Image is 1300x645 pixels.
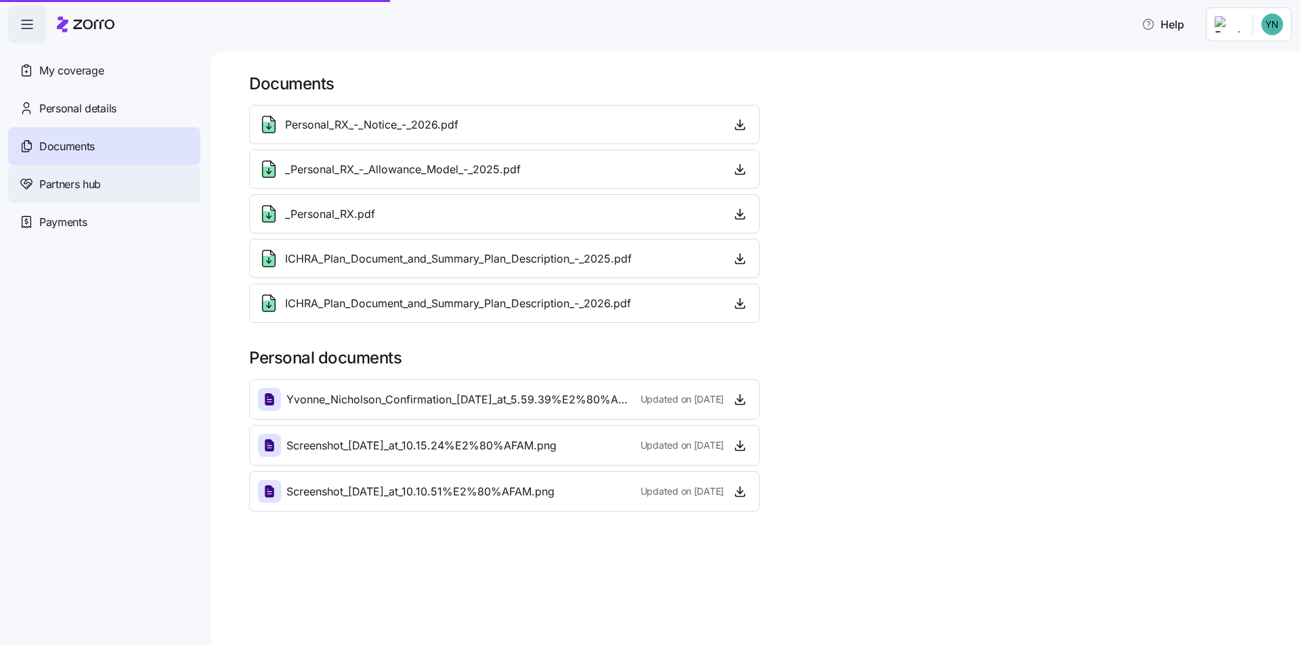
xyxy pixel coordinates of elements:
[8,127,200,165] a: Documents
[249,73,1281,94] h1: Documents
[1131,11,1195,38] button: Help
[1215,16,1242,32] img: Employer logo
[8,89,200,127] a: Personal details
[641,439,724,452] span: Updated on [DATE]
[286,483,555,500] span: Screenshot_[DATE]_at_10.10.51%E2%80%AFAM.png
[39,138,95,155] span: Documents
[641,485,724,498] span: Updated on [DATE]
[8,51,200,89] a: My coverage
[8,165,200,203] a: Partners hub
[249,347,1281,368] h1: Personal documents
[39,214,87,231] span: Payments
[285,161,521,178] span: _Personal_RX_-_Allowance_Model_-_2025.pdf
[39,62,104,79] span: My coverage
[286,437,557,454] span: Screenshot_[DATE]_at_10.15.24%E2%80%AFAM.png
[641,393,724,406] span: Updated on [DATE]
[1142,16,1184,32] span: Help
[1261,14,1283,35] img: 321c9fc16ec5069faeedc6b09d75f8cf
[285,206,375,223] span: _Personal_RX.pdf
[39,176,101,193] span: Partners hub
[285,116,458,133] span: Personal_RX_-_Notice_-_2026.pdf
[285,250,632,267] span: ICHRA_Plan_Document_and_Summary_Plan_Description_-_2025.pdf
[8,203,200,241] a: Payments
[285,295,631,312] span: ICHRA_Plan_Document_and_Summary_Plan_Description_-_2026.pdf
[286,391,630,408] span: Yvonne_Nicholson_Confirmation_[DATE]_at_5.59.39%E2%80%AFPM.png
[39,100,116,117] span: Personal details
